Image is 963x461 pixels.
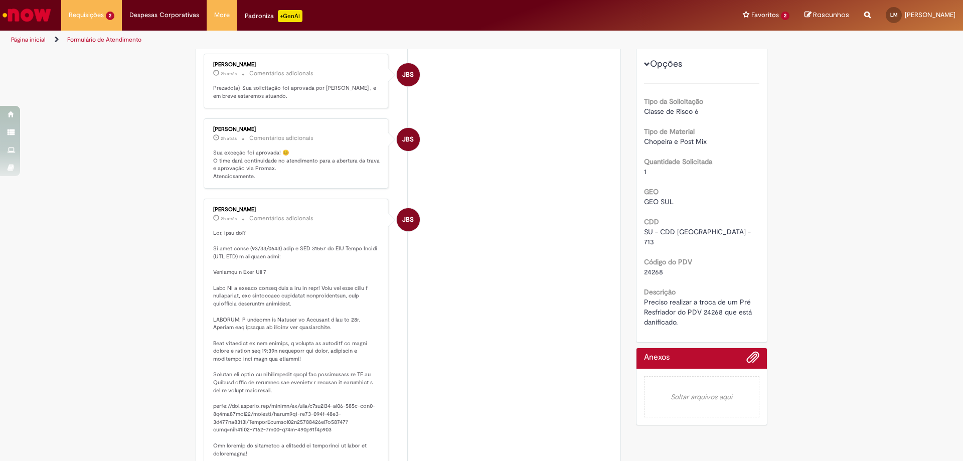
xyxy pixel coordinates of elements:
[644,157,712,166] b: Quantidade Solicitada
[805,11,849,20] a: Rascunhos
[397,128,420,151] div: Jacqueline Batista Shiota
[746,351,759,369] button: Adicionar anexos
[221,216,237,222] time: 27/08/2025 11:58:10
[249,134,313,142] small: Comentários adicionais
[278,10,302,22] p: +GenAi
[8,31,634,49] ul: Trilhas de página
[644,127,695,136] b: Tipo de Material
[397,208,420,231] div: Jacqueline Batista Shiota
[213,149,380,181] p: Sua exceção foi aprovada! 😊 O time dará continuidade no atendimento para a abertura da trava e ap...
[751,10,779,20] span: Favoritos
[644,287,676,296] b: Descrição
[221,216,237,222] span: 2h atrás
[221,135,237,141] time: 27/08/2025 11:58:27
[214,10,230,20] span: More
[69,10,104,20] span: Requisições
[213,126,380,132] div: [PERSON_NAME]
[1,5,53,25] img: ServiceNow
[249,69,313,78] small: Comentários adicionais
[402,208,414,232] span: JBS
[213,207,380,213] div: [PERSON_NAME]
[11,36,46,44] a: Página inicial
[221,71,237,77] time: 27/08/2025 11:58:51
[644,267,663,276] span: 24268
[644,97,703,106] b: Tipo da Solicitação
[402,127,414,151] span: JBS
[245,10,302,22] div: Padroniza
[644,257,692,266] b: Código do PDV
[221,135,237,141] span: 2h atrás
[106,12,114,20] span: 2
[213,84,380,100] p: Prezado(a), Sua solicitação foi aprovada por [PERSON_NAME] , e em breve estaremos atuando.
[890,12,898,18] span: LM
[781,12,789,20] span: 2
[644,167,647,176] span: 1
[249,214,313,223] small: Comentários adicionais
[402,63,414,87] span: JBS
[813,10,849,20] span: Rascunhos
[129,10,199,20] span: Despesas Corporativas
[644,107,699,116] span: Classe de Risco 6
[644,197,674,206] span: GEO SUL
[644,227,753,246] span: SU - CDD [GEOGRAPHIC_DATA] - 713
[644,297,754,327] span: Preciso realizar a troca de um Pré Resfriador do PDV 24268 que está danificado.
[397,63,420,86] div: Jacqueline Batista Shiota
[644,353,670,362] h2: Anexos
[644,187,659,196] b: GEO
[644,137,707,146] span: Chopeira e Post Mix
[644,376,760,417] em: Soltar arquivos aqui
[213,62,380,68] div: [PERSON_NAME]
[644,217,659,226] b: CDD
[221,71,237,77] span: 2h atrás
[67,36,141,44] a: Formulário de Atendimento
[905,11,955,19] span: [PERSON_NAME]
